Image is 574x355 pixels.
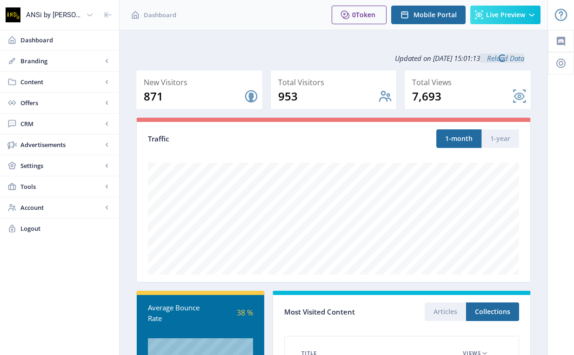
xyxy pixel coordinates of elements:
[480,54,524,63] a: Reload Data
[412,89,512,104] div: 7,693
[148,302,200,323] div: Average Bounce Rate
[278,76,393,89] div: Total Visitors
[486,11,525,19] span: Live Preview
[332,6,387,24] button: 0Token
[6,7,20,22] img: properties.app_icon.png
[278,89,378,104] div: 953
[20,203,102,212] span: Account
[144,89,244,104] div: 871
[136,47,531,70] div: Updated on [DATE] 15:01:13
[436,129,481,148] button: 1-month
[20,35,112,45] span: Dashboard
[391,6,466,24] button: Mobile Portal
[148,134,334,144] div: Traffic
[144,76,259,89] div: New Visitors
[20,77,102,87] span: Content
[425,302,466,321] button: Articles
[412,76,527,89] div: Total Views
[20,224,112,233] span: Logout
[20,119,102,128] span: CRM
[26,5,82,25] div: ANSi by [PERSON_NAME]
[20,140,102,149] span: Advertisements
[144,10,176,20] span: Dashboard
[481,129,519,148] button: 1-year
[20,98,102,107] span: Offers
[466,302,519,321] button: Collections
[470,6,541,24] button: Live Preview
[237,308,253,318] span: 38 %
[20,161,102,170] span: Settings
[414,11,457,19] span: Mobile Portal
[356,10,375,19] span: Token
[284,305,401,319] div: Most Visited Content
[20,56,102,66] span: Branding
[20,182,102,191] span: Tools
